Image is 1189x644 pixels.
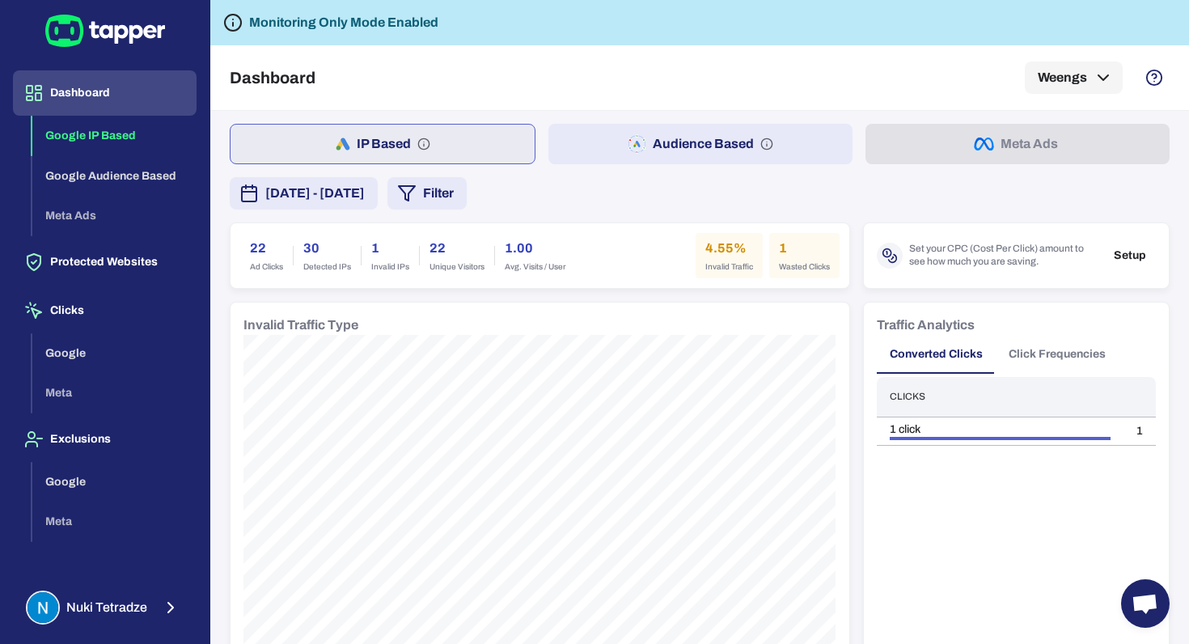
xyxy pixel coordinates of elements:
[705,239,753,258] h6: 4.55%
[265,184,365,203] span: [DATE] - [DATE]
[1121,579,1170,628] div: Open chat
[32,462,197,502] button: Google
[13,254,197,268] a: Protected Websites
[13,431,197,445] a: Exclusions
[371,261,409,273] span: Invalid IPs
[779,261,830,273] span: Wasted Clicks
[230,68,315,87] h5: Dashboard
[387,177,467,210] button: Filter
[28,592,58,623] img: Nuki Tetradze
[877,377,1123,417] th: Clicks
[66,600,147,616] span: Nuki Tetradze
[505,261,565,273] span: Avg. Visits / User
[760,138,773,150] svg: Audience based: Search, Display, Shopping, Video Performance Max, Demand Generation
[505,239,565,258] h6: 1.00
[996,335,1119,374] button: Click Frequencies
[1104,244,1156,268] button: Setup
[230,124,535,164] button: IP Based
[32,128,197,142] a: Google IP Based
[548,124,853,164] button: Audience Based
[303,239,351,258] h6: 30
[32,167,197,181] a: Google Audience Based
[250,239,283,258] h6: 22
[13,303,197,316] a: Clicks
[249,13,438,32] h6: Monitoring Only Mode Enabled
[250,261,283,273] span: Ad Clicks
[909,243,1098,269] span: Set your CPC (Cost Per Click) amount to see how much you are saving.
[32,156,197,197] button: Google Audience Based
[13,417,197,462] button: Exclusions
[13,85,197,99] a: Dashboard
[877,316,975,335] h6: Traffic Analytics
[13,288,197,333] button: Clicks
[32,333,197,374] button: Google
[1123,417,1156,445] td: 1
[705,261,753,273] span: Invalid Traffic
[1025,61,1123,94] button: Weengs
[417,138,430,150] svg: IP based: Search, Display, and Shopping.
[32,473,197,487] a: Google
[230,177,378,210] button: [DATE] - [DATE]
[877,335,996,374] button: Converted Clicks
[429,239,484,258] h6: 22
[32,345,197,358] a: Google
[243,316,358,335] h6: Invalid Traffic Type
[429,261,484,273] span: Unique Visitors
[303,261,351,273] span: Detected IPs
[890,422,1111,437] div: 1 click
[223,13,243,32] svg: Tapper is not blocking any fraudulent activity for this domain
[32,116,197,156] button: Google IP Based
[13,239,197,285] button: Protected Websites
[13,70,197,116] button: Dashboard
[13,584,197,631] button: Nuki TetradzeNuki Tetradze
[371,239,409,258] h6: 1
[779,239,830,258] h6: 1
